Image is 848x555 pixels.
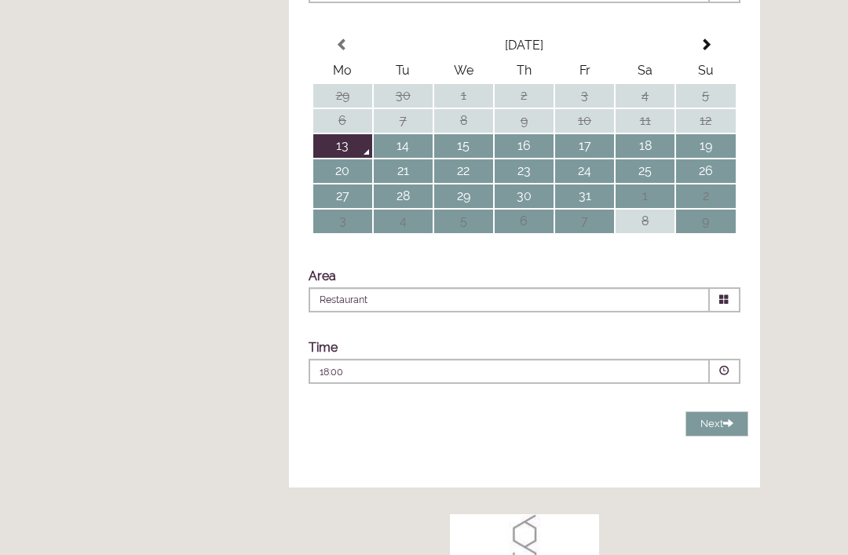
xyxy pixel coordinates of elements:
[676,109,735,133] td: 12
[374,109,433,133] td: 7
[676,134,735,158] td: 19
[616,210,674,233] td: 8
[434,134,493,158] td: 15
[313,59,372,82] th: Mo
[313,84,372,108] td: 29
[374,210,433,233] td: 4
[555,109,614,133] td: 10
[374,184,433,208] td: 28
[434,210,493,233] td: 5
[676,159,735,183] td: 26
[320,365,604,379] p: 18:00
[374,84,433,108] td: 30
[313,134,372,158] td: 13
[495,210,554,233] td: 6
[434,59,493,82] th: We
[616,59,674,82] th: Sa
[555,134,614,158] td: 17
[616,184,674,208] td: 1
[495,59,554,82] th: Th
[555,159,614,183] td: 24
[309,268,336,283] label: Area
[313,184,372,208] td: 27
[616,159,674,183] td: 25
[313,210,372,233] td: 3
[555,210,614,233] td: 7
[495,184,554,208] td: 30
[676,184,735,208] td: 2
[495,159,554,183] td: 23
[374,59,433,82] th: Tu
[555,59,614,82] th: Fr
[616,84,674,108] td: 4
[374,134,433,158] td: 14
[374,159,433,183] td: 21
[434,184,493,208] td: 29
[555,184,614,208] td: 31
[495,134,554,158] td: 16
[700,418,733,429] span: Next
[685,411,748,437] button: Next
[309,340,338,355] label: Time
[676,59,735,82] th: Su
[434,109,493,133] td: 8
[336,38,349,51] span: Previous Month
[700,38,712,51] span: Next Month
[495,109,554,133] td: 9
[555,84,614,108] td: 3
[434,84,493,108] td: 1
[616,134,674,158] td: 18
[676,210,735,233] td: 9
[616,109,674,133] td: 11
[313,109,372,133] td: 6
[313,159,372,183] td: 20
[374,34,675,57] th: Select Month
[676,84,735,108] td: 5
[434,159,493,183] td: 22
[495,84,554,108] td: 2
